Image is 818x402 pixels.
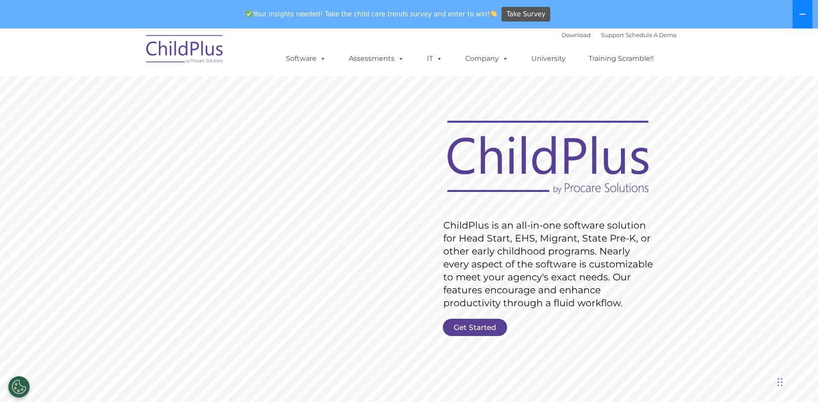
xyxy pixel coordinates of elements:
a: Schedule A Demo [626,31,677,38]
div: Drag [777,369,783,395]
a: Take Survey [501,7,550,22]
a: Company [457,50,517,67]
img: 👏 [490,10,497,17]
a: Training Scramble!! [580,50,662,67]
button: Cookies Settings [8,376,30,398]
a: University [523,50,574,67]
rs-layer: ChildPlus is an all-in-one software solution for Head Start, EHS, Migrant, State Pre-K, or other ... [443,219,657,310]
a: Download [561,31,591,38]
img: ChildPlus by Procare Solutions [142,29,228,72]
iframe: Chat Widget [677,309,818,402]
span: Take Survey [507,7,545,22]
a: Get Started [443,319,507,336]
a: Software [277,50,335,67]
a: Support [601,31,624,38]
font: | [561,31,677,38]
span: Your insights needed! Take the child care trends survey and enter to win! [242,6,501,22]
img: ✅ [246,10,252,17]
a: Assessments [340,50,413,67]
a: IT [418,50,451,67]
